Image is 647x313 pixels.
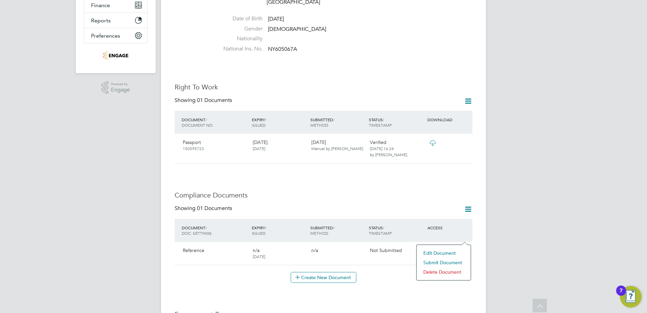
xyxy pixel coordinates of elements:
[84,13,147,28] button: Reports
[175,205,233,212] div: Showing
[620,286,642,308] button: Open Resource Center, 7 new notifications
[215,25,263,33] label: Gender
[180,137,250,154] div: Passport
[370,247,402,253] span: Not Submitted
[370,139,386,145] span: Verified
[253,254,265,259] span: [DATE]
[311,247,318,253] span: n/a
[180,113,250,131] div: DOCUMENT
[309,137,367,154] div: [DATE]
[215,45,263,53] label: National Ins. No.
[333,117,334,122] span: /
[369,122,392,128] span: TIMESTAMP
[420,248,467,258] li: Edit Document
[91,17,111,24] span: Reports
[252,122,266,128] span: ISSUED
[420,267,467,277] li: Delete Document
[420,258,467,267] li: Submit Document
[205,117,207,122] span: /
[250,137,309,154] div: [DATE]
[309,113,367,131] div: SUBMITTED
[367,113,426,131] div: STATUS
[620,291,623,299] div: 7
[370,152,408,157] span: by [PERSON_NAME].
[426,113,472,126] div: DOWNLOAD
[253,247,260,253] span: n/a
[111,81,130,87] span: Powered by
[111,87,130,93] span: Engage
[182,230,212,236] span: DOC. SETTINGS
[309,222,367,239] div: SUBMITTED
[310,230,328,236] span: METHOD
[183,247,204,253] span: Reference
[268,16,284,22] span: [DATE]
[175,97,233,104] div: Showing
[268,26,326,33] span: [DEMOGRAPHIC_DATA]
[180,222,250,239] div: DOCUMENT
[426,222,472,234] div: ACCESS
[311,146,364,151] span: Manual by [PERSON_NAME].
[183,146,204,151] span: 150595723
[215,35,263,42] label: Nationality
[265,225,266,230] span: /
[333,225,334,230] span: /
[369,230,392,236] span: TIMESTAMP
[367,222,426,239] div: STATUS
[252,230,266,236] span: ISSUED
[84,28,147,43] button: Preferences
[265,117,266,122] span: /
[197,97,232,104] span: 01 Documents
[197,205,232,212] span: 01 Documents
[182,122,214,128] span: DOCUMENT NO.
[91,2,110,8] span: Finance
[291,272,356,283] button: Create New Document
[175,83,472,91] h3: Right To Work
[205,225,207,230] span: /
[383,225,384,230] span: /
[253,146,265,151] span: [DATE]
[250,222,309,239] div: EXPIRY
[310,122,328,128] span: METHOD
[215,15,263,22] label: Date of Birth
[102,81,130,94] a: Powered byEngage
[91,33,120,39] span: Preferences
[268,46,297,53] span: NY605067A
[84,50,148,61] a: Go to home page
[370,146,394,151] span: [DATE] 16:24
[175,191,472,200] h3: Compliance Documents
[383,117,384,122] span: /
[103,50,129,61] img: optima-uk-logo-retina.png
[250,113,309,131] div: EXPIRY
